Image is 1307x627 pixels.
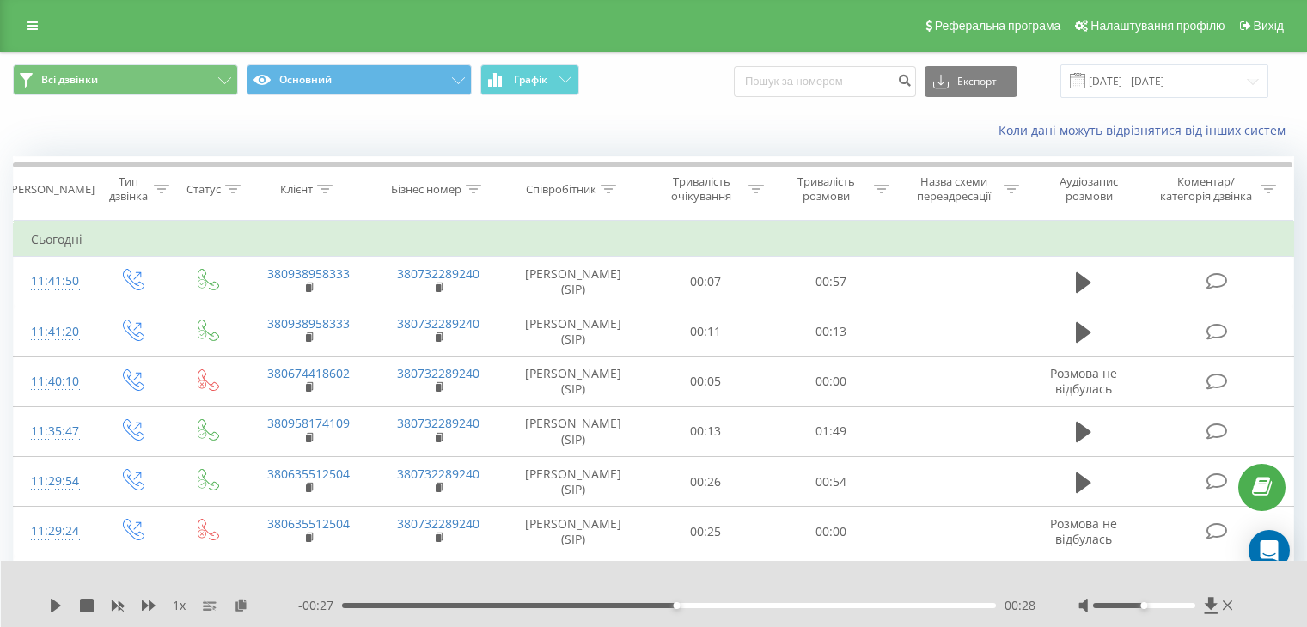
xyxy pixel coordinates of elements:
[31,365,76,399] div: 11:40:10
[1254,19,1284,33] span: Вихід
[935,19,1061,33] span: Реферальна програма
[31,514,76,548] div: 11:29:24
[644,557,768,606] td: 00:42
[504,507,644,557] td: [PERSON_NAME] (SIP)
[397,365,479,381] a: 380732289240
[31,265,76,298] div: 11:41:50
[41,73,98,87] span: Всі дзвінки
[768,507,893,557] td: 00:00
[397,265,479,282] a: 380732289240
[14,222,1294,257] td: Сьогодні
[280,182,313,197] div: Клієнт
[784,174,870,204] div: Тривалість розмови
[13,64,238,95] button: Всі дзвінки
[526,182,596,197] div: Співробітник
[391,182,461,197] div: Бізнес номер
[1005,597,1035,614] span: 00:28
[397,515,479,532] a: 380732289240
[768,406,893,456] td: 01:49
[644,406,768,456] td: 00:13
[267,515,350,532] a: 380635512504
[768,307,893,356] td: 00:13
[734,66,916,97] input: Пошук за номером
[504,557,644,606] td: [PERSON_NAME] (SIP)
[267,265,350,282] a: 380938958333
[1039,174,1139,204] div: Аудіозапис розмови
[768,356,893,406] td: 00:00
[644,257,768,307] td: 00:07
[768,257,893,307] td: 00:57
[768,557,893,606] td: 00:00
[397,315,479,332] a: 380732289240
[504,307,644,356] td: [PERSON_NAME] (SIP)
[644,307,768,356] td: 00:11
[504,257,644,307] td: [PERSON_NAME] (SIP)
[644,507,768,557] td: 00:25
[768,457,893,507] td: 00:54
[504,356,644,406] td: [PERSON_NAME] (SIP)
[674,602,681,609] div: Accessibility label
[8,182,95,197] div: [PERSON_NAME]
[644,457,768,507] td: 00:26
[1140,602,1147,609] div: Accessibility label
[298,597,342,614] span: - 00:27
[514,74,547,86] span: Графік
[267,466,350,482] a: 380635512504
[925,66,1017,97] button: Експорт
[247,64,472,95] button: Основний
[909,174,999,204] div: Назва схеми переадресації
[267,365,350,381] a: 380674418602
[31,415,76,448] div: 11:35:47
[480,64,579,95] button: Графік
[397,415,479,431] a: 380732289240
[173,597,186,614] span: 1 x
[504,457,644,507] td: [PERSON_NAME] (SIP)
[1090,19,1225,33] span: Налаштування профілю
[1050,365,1117,397] span: Розмова не відбулась
[31,465,76,498] div: 11:29:54
[659,174,745,204] div: Тривалість очікування
[999,122,1294,138] a: Коли дані можуть відрізнятися вiд інших систем
[267,415,350,431] a: 380958174109
[1050,515,1117,547] span: Розмова не відбулась
[108,174,149,204] div: Тип дзвінка
[504,406,644,456] td: [PERSON_NAME] (SIP)
[186,182,221,197] div: Статус
[1249,530,1290,571] div: Open Intercom Messenger
[397,466,479,482] a: 380732289240
[267,315,350,332] a: 380938958333
[31,315,76,349] div: 11:41:20
[644,356,768,406] td: 00:05
[1156,174,1256,204] div: Коментар/категорія дзвінка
